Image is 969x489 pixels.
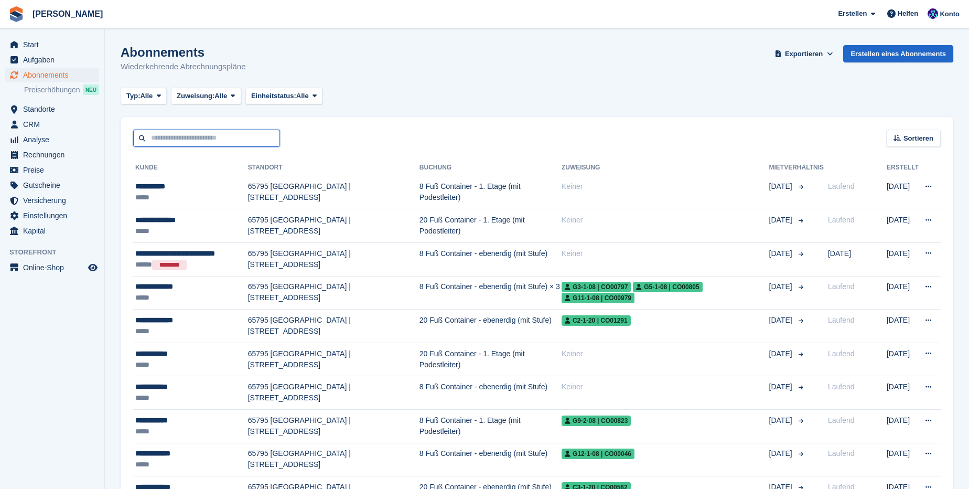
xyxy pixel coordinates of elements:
[5,224,99,238] a: menu
[28,5,107,23] a: [PERSON_NAME]
[828,216,855,224] span: Laufend
[887,410,919,443] td: [DATE]
[5,52,99,67] a: menu
[23,102,86,116] span: Standorte
[248,160,419,176] th: Standort
[23,163,86,177] span: Preise
[23,37,86,52] span: Start
[769,181,794,192] span: [DATE]
[248,443,419,476] td: 65795 [GEOGRAPHIC_DATA] | [STREET_ADDRESS]
[87,261,99,274] a: Vorschau-Shop
[5,37,99,52] a: menu
[5,163,99,177] a: menu
[140,91,153,101] span: Alle
[251,91,296,101] span: Einheitstatus:
[769,215,794,226] span: [DATE]
[126,91,140,101] span: Typ:
[838,8,867,19] span: Erstellen
[562,160,769,176] th: Zuweisung
[562,248,769,259] div: Keiner
[5,193,99,208] a: menu
[828,182,855,190] span: Laufend
[171,88,241,105] button: Zuweisung: Alle
[887,160,919,176] th: Erstellt
[214,91,227,101] span: Alle
[887,176,919,209] td: [DATE]
[23,68,86,82] span: Abonnements
[248,242,419,276] td: 65795 [GEOGRAPHIC_DATA] | [STREET_ADDRESS]
[928,8,938,19] img: Thomas Lerch
[5,178,99,193] a: menu
[887,443,919,476] td: [DATE]
[887,276,919,310] td: [DATE]
[248,310,419,343] td: 65795 [GEOGRAPHIC_DATA] | [STREET_ADDRESS]
[828,449,855,458] span: Laufend
[133,160,248,176] th: Kunde
[887,310,919,343] td: [DATE]
[419,376,562,410] td: 8 Fuß Container - ebenerdig (mit Stufe)
[83,84,99,95] div: NEU
[121,45,246,59] h1: Abonnements
[248,376,419,410] td: 65795 [GEOGRAPHIC_DATA] | [STREET_ADDRESS]
[940,9,960,19] span: Konto
[828,416,855,424] span: Laufend
[562,181,769,192] div: Keiner
[248,209,419,243] td: 65795 [GEOGRAPHIC_DATA] | [STREET_ADDRESS]
[887,376,919,410] td: [DATE]
[5,147,99,162] a: menu
[248,343,419,376] td: 65795 [GEOGRAPHIC_DATA] | [STREET_ADDRESS]
[5,208,99,223] a: menu
[773,45,835,62] button: Exportieren
[769,160,824,176] th: Mietverhältnis
[769,281,794,292] span: [DATE]
[419,310,562,343] td: 20 Fuß Container - ebenerdig (mit Stufe)
[248,276,419,310] td: 65795 [GEOGRAPHIC_DATA] | [STREET_ADDRESS]
[419,209,562,243] td: 20 Fuß Container - 1. Etage (mit Podestleiter)
[23,224,86,238] span: Kapital
[828,282,855,291] span: Laufend
[887,343,919,376] td: [DATE]
[785,49,823,59] span: Exportieren
[248,176,419,209] td: 65795 [GEOGRAPHIC_DATA] | [STREET_ADDRESS]
[121,88,167,105] button: Typ: Alle
[23,52,86,67] span: Aufgaben
[562,416,631,426] span: G9-2-08 | co00823
[419,410,562,443] td: 8 Fuß Container - 1. Etage (mit Podestleiter)
[9,247,104,258] span: Storefront
[23,260,86,275] span: Online-Shop
[419,242,562,276] td: 8 Fuß Container - ebenerdig (mit Stufe)
[769,381,794,392] span: [DATE]
[769,415,794,426] span: [DATE]
[23,208,86,223] span: Einstellungen
[887,209,919,243] td: [DATE]
[828,316,855,324] span: Laufend
[5,117,99,132] a: menu
[248,410,419,443] td: 65795 [GEOGRAPHIC_DATA] | [STREET_ADDRESS]
[245,88,323,105] button: Einheitstatus: Alle
[843,45,953,62] a: Erstellen eines Abonnements
[887,242,919,276] td: [DATE]
[23,147,86,162] span: Rechnungen
[769,248,794,259] span: [DATE]
[419,160,562,176] th: Buchung
[419,276,562,310] td: 8 Fuß Container - ebenerdig (mit Stufe) × 3
[419,443,562,476] td: 8 Fuß Container - ebenerdig (mit Stufe)
[5,132,99,147] a: menu
[562,293,634,303] span: G11-1-08 | co00979
[562,449,634,459] span: G12-1-08 | co00046
[5,260,99,275] a: Speisekarte
[769,448,794,459] span: [DATE]
[828,349,855,358] span: Laufend
[562,315,631,326] span: C2-1-20 | co01291
[633,282,702,292] span: G5-1-08 | co00805
[898,8,919,19] span: Helfen
[177,91,214,101] span: Zuweisung:
[5,68,99,82] a: menu
[24,85,80,95] span: Preiserhöhungen
[24,84,99,95] a: Preiserhöhungen NEU
[828,249,851,258] span: [DATE]
[23,178,86,193] span: Gutscheine
[23,117,86,132] span: CRM
[769,315,794,326] span: [DATE]
[5,102,99,116] a: menu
